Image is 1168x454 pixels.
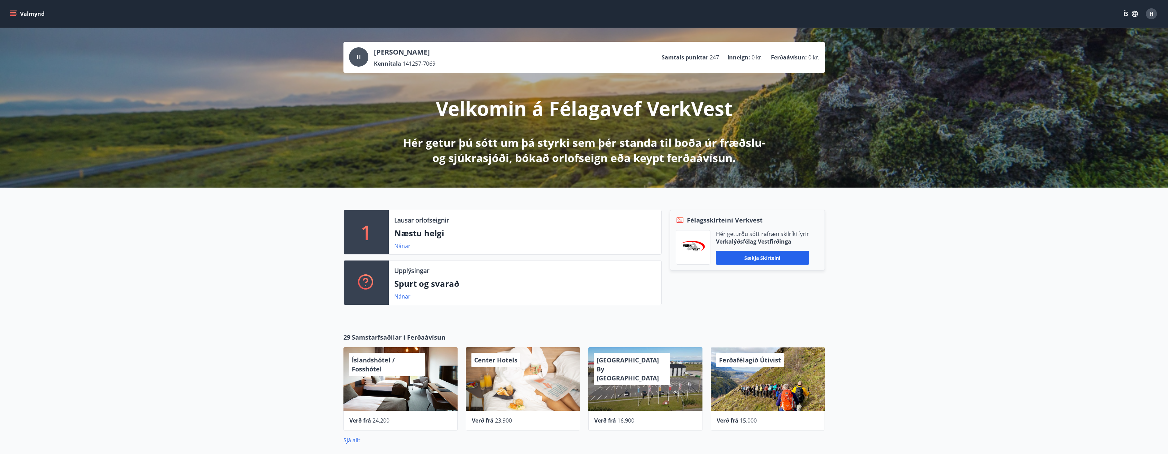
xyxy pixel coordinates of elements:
[681,241,705,254] img: jihgzMk4dcgjRAW2aMgpbAqQEG7LZi0j9dOLAUvz.png
[716,251,809,265] button: Sækja skírteini
[662,54,708,61] p: Samtals punktar
[394,216,449,225] p: Lausar orlofseignir
[1149,10,1153,18] span: H
[8,8,47,20] button: menu
[717,417,738,424] span: Verð frá
[394,266,429,275] p: Upplýsingar
[719,356,781,364] span: Ferðafélagið Útivist
[374,60,401,67] p: Kennitala
[617,417,634,424] span: 16.900
[472,417,494,424] span: Verð frá
[394,293,411,300] a: Nánar
[352,356,395,373] span: Íslandshótel / Fosshótel
[716,238,809,245] p: Verkalýðsfélag Vestfirðinga
[374,47,435,57] p: [PERSON_NAME]
[403,60,435,67] span: 141257-7069
[1143,6,1160,22] button: H
[594,417,616,424] span: Verð frá
[394,242,411,250] a: Nánar
[1120,8,1142,20] button: ÍS
[808,54,819,61] span: 0 kr.
[752,54,763,61] span: 0 kr.
[740,417,757,424] span: 15.000
[343,436,360,444] a: Sjá allt
[597,356,659,382] span: [GEOGRAPHIC_DATA] By [GEOGRAPHIC_DATA]
[361,219,372,245] p: 1
[716,230,809,238] p: Hér geturðu sótt rafræn skilríki fyrir
[349,417,371,424] span: Verð frá
[394,227,656,239] p: Næstu helgi
[357,53,361,61] span: H
[343,333,350,342] span: 29
[402,135,767,165] p: Hér getur þú sótt um þá styrki sem þér standa til boða úr fræðslu- og sjúkrasjóði, bókað orlofsei...
[687,216,763,225] span: Félagsskírteini Verkvest
[710,54,719,61] span: 247
[771,54,807,61] p: Ferðaávísun :
[352,333,445,342] span: Samstarfsaðilar í Ferðaávísun
[436,95,733,121] p: Velkomin á Félagavef VerkVest
[373,417,389,424] span: 24.200
[727,54,750,61] p: Inneign :
[394,278,656,290] p: Spurt og svarað
[474,356,517,364] span: Center Hotels
[495,417,512,424] span: 23.900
